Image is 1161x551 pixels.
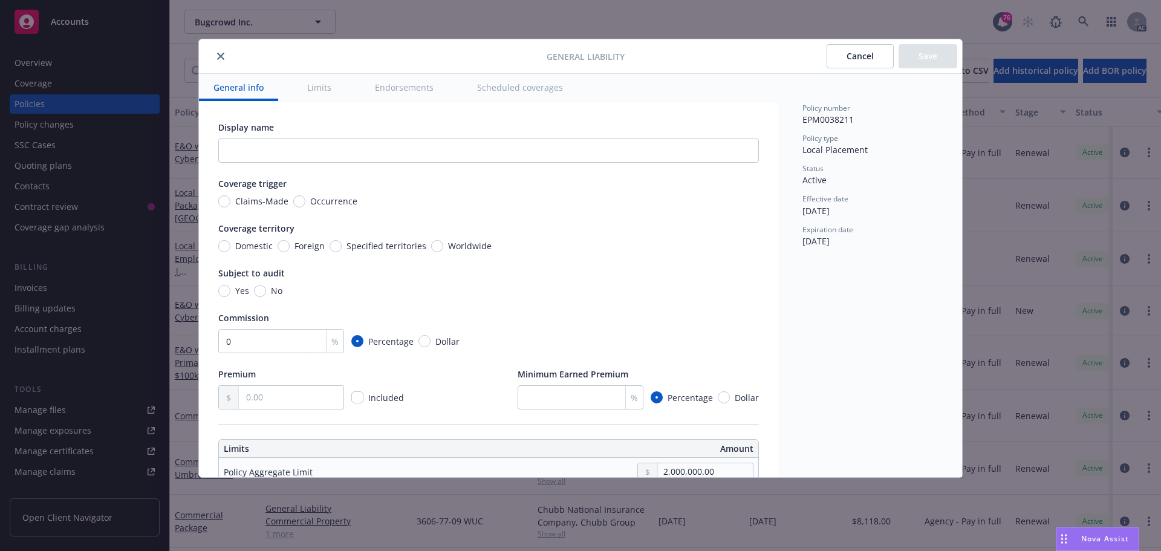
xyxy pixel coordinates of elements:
[294,240,325,252] span: Foreign
[218,368,256,380] span: Premium
[827,44,894,68] button: Cancel
[448,240,492,252] span: Worldwide
[802,194,848,204] span: Effective date
[735,391,759,404] span: Dollar
[802,114,854,125] span: EPM0038211
[802,174,827,186] span: Active
[213,49,228,64] button: close
[218,122,274,133] span: Display name
[802,163,824,174] span: Status
[218,240,230,252] input: Domestic
[658,463,753,480] input: 0.00
[310,195,357,207] span: Occurrence
[254,285,266,297] input: No
[418,335,431,347] input: Dollar
[802,235,830,247] span: [DATE]
[218,267,285,279] span: Subject to audit
[1056,527,1072,550] div: Drag to move
[293,74,346,101] button: Limits
[718,391,730,403] input: Dollar
[360,74,448,101] button: Endorsements
[199,74,278,101] button: General info
[668,391,713,404] span: Percentage
[631,391,638,404] span: %
[368,392,404,403] span: Included
[802,103,850,113] span: Policy number
[218,223,294,234] span: Coverage territory
[351,335,363,347] input: Percentage
[494,440,758,458] th: Amount
[802,205,830,217] span: [DATE]
[1056,527,1139,551] button: Nova Assist
[235,195,288,207] span: Claims-Made
[1081,533,1129,544] span: Nova Assist
[278,240,290,252] input: Foreign
[435,335,460,348] span: Dollar
[547,50,625,63] span: General Liability
[463,74,577,101] button: Scheduled coverages
[368,335,414,348] span: Percentage
[218,312,269,324] span: Commission
[218,195,230,207] input: Claims-Made
[346,240,426,252] span: Specified territories
[271,284,282,297] span: No
[802,144,868,155] span: Local Placement
[239,386,343,409] input: 0.00
[218,285,230,297] input: Yes
[331,335,339,348] span: %
[330,240,342,252] input: Specified territories
[218,178,287,189] span: Coverage trigger
[235,240,273,252] span: Domestic
[219,440,435,458] th: Limits
[518,368,628,380] span: Minimum Earned Premium
[802,224,853,235] span: Expiration date
[651,391,663,403] input: Percentage
[293,195,305,207] input: Occurrence
[235,284,249,297] span: Yes
[224,466,313,478] div: Policy Aggregate Limit
[802,133,838,143] span: Policy type
[431,240,443,252] input: Worldwide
